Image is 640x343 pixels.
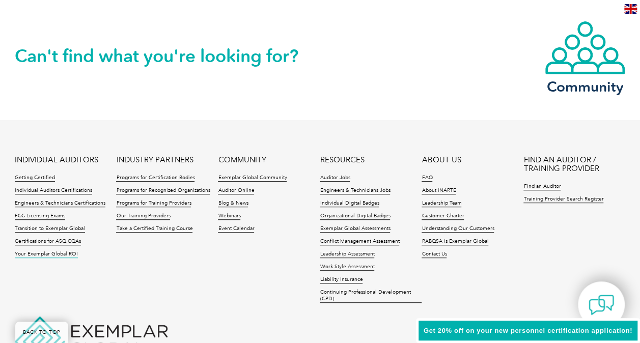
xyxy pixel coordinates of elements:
h2: Can't find what you're looking for? [15,48,320,64]
a: Training Provider Search Register [523,196,603,203]
a: BACK TO TOP [15,322,68,343]
a: Contact Us [422,251,447,258]
a: Getting Certified [15,175,55,182]
a: Individual Auditors Certifications [15,187,92,194]
a: Work Style Assessment [320,264,374,271]
a: Continuing Professional Development (CPD) [320,289,422,303]
a: Community [544,20,626,93]
a: Programs for Training Providers [116,200,191,207]
a: FCC Licensing Exams [15,213,65,220]
a: INDUSTRY PARTNERS [116,156,193,164]
a: FIND AN AUDITOR / TRAINING PROVIDER [523,156,625,173]
a: Liability Insurance [320,276,363,283]
a: Organizational Digital Badges [320,213,390,220]
a: Customer Charter [422,213,464,220]
img: icon-community.webp [544,20,626,75]
a: Find an Auditor [523,183,561,190]
a: Auditor Jobs [320,175,350,182]
a: Exemplar Global Assessments [320,225,390,233]
a: Blog & News [218,200,248,207]
a: Certifications for ASQ CQAs [15,238,81,245]
a: Conflict Management Assessment [320,238,399,245]
a: FAQ [422,175,432,182]
a: Understanding Our Customers [422,225,494,233]
a: Engineers & Technicians Certifications [15,200,105,207]
a: COMMUNITY [218,156,266,164]
a: Leadership Team [422,200,461,207]
h3: Community [544,80,626,93]
a: ABOUT US [422,156,461,164]
a: Our Training Providers [116,213,170,220]
a: Engineers & Technicians Jobs [320,187,390,194]
a: Transition to Exemplar Global [15,225,85,233]
a: Programs for Recognized Organizations [116,187,210,194]
a: Your Exemplar Global ROI [15,251,78,258]
a: Event Calendar [218,225,254,233]
a: INDIVIDUAL AUDITORS [15,156,98,164]
span: Get 20% off on your new personnel certification application! [424,327,632,334]
img: en [624,4,637,14]
a: Auditor Online [218,187,254,194]
a: Individual Digital Badges [320,200,379,207]
a: Webinars [218,213,240,220]
a: RESOURCES [320,156,364,164]
a: Exemplar Global Community [218,175,287,182]
a: Programs for Certification Bodies [116,175,194,182]
a: Take a Certified Training Course [116,225,192,233]
a: About iNARTE [422,187,456,194]
a: RABQSA is Exemplar Global [422,238,488,245]
img: contact-chat.png [589,292,614,318]
a: Leadership Assessment [320,251,374,258]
